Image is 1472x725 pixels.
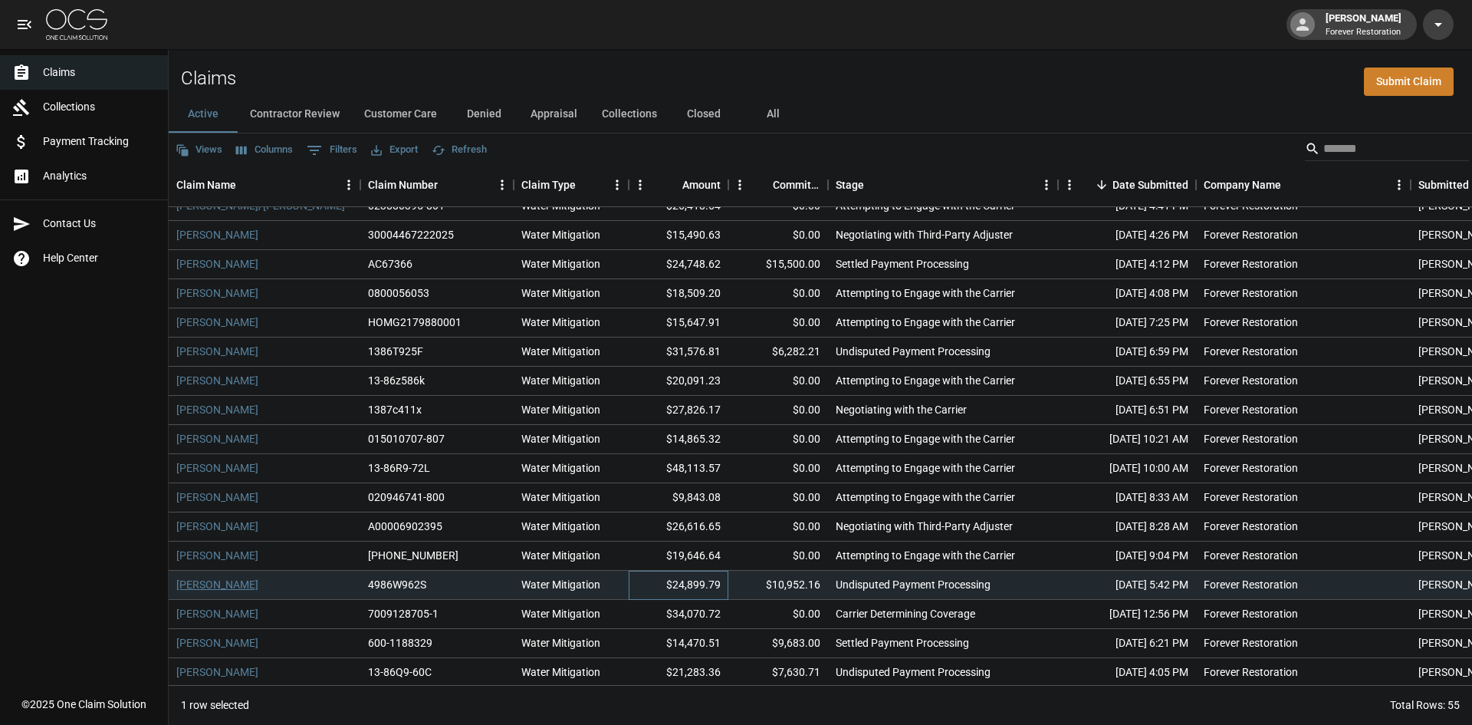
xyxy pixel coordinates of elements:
[1204,489,1298,505] div: Forever Restoration
[368,519,442,534] div: A00006902395
[1281,174,1303,196] button: Sort
[629,629,728,658] div: $14,470.51
[9,9,40,40] button: open drawer
[1058,454,1196,483] div: [DATE] 10:00 AM
[368,606,439,621] div: 7009128705-1
[21,697,146,712] div: © 2025 One Claim Solution
[1204,548,1298,563] div: Forever Restoration
[1058,600,1196,629] div: [DATE] 12:56 PM
[836,606,975,621] div: Carrier Determining Coverage
[1058,629,1196,658] div: [DATE] 6:21 PM
[728,338,828,367] div: $6,282.21
[1204,285,1298,301] div: Forever Restoration
[1058,338,1196,367] div: [DATE] 6:59 PM
[368,285,429,301] div: 0800056053
[521,460,600,476] div: Water Mitigation
[303,138,361,163] button: Show filters
[172,138,226,162] button: Views
[337,173,360,196] button: Menu
[521,635,600,651] div: Water Mitigation
[176,431,258,447] a: [PERSON_NAME]
[728,454,828,483] div: $0.00
[368,402,422,417] div: 1387c411x
[521,548,600,563] div: Water Mitigation
[836,285,1015,301] div: Attempting to Engage with the Carrier
[682,163,721,206] div: Amount
[176,489,258,505] a: [PERSON_NAME]
[368,256,412,272] div: AC67366
[629,454,728,483] div: $48,113.57
[1204,577,1298,592] div: Forever Restoration
[176,548,258,563] a: [PERSON_NAME]
[43,250,156,266] span: Help Center
[1390,697,1460,713] div: Total Rows: 55
[449,96,518,133] button: Denied
[1204,344,1298,359] div: Forever Restoration
[661,174,682,196] button: Sort
[629,221,728,250] div: $15,490.63
[836,519,1013,534] div: Negotiating with Third-Party Adjuster
[728,173,751,196] button: Menu
[1058,308,1196,338] div: [DATE] 7:25 PM
[629,173,652,196] button: Menu
[828,163,1058,206] div: Stage
[176,577,258,592] a: [PERSON_NAME]
[836,577,991,592] div: Undisputed Payment Processing
[629,163,728,206] div: Amount
[836,373,1015,388] div: Attempting to Engage with the Carrier
[521,431,600,447] div: Water Mitigation
[1204,431,1298,447] div: Forever Restoration
[521,606,600,621] div: Water Mitigation
[367,138,422,162] button: Export
[181,697,249,713] div: 1 row selected
[176,664,258,680] a: [PERSON_NAME]
[728,221,828,250] div: $0.00
[590,96,669,133] button: Collections
[169,96,1472,133] div: dynamic tabs
[521,402,600,417] div: Water Mitigation
[728,250,828,279] div: $15,500.00
[518,96,590,133] button: Appraisal
[514,163,629,206] div: Claim Type
[728,542,828,571] div: $0.00
[864,174,886,196] button: Sort
[629,658,728,687] div: $21,283.36
[176,460,258,476] a: [PERSON_NAME]
[368,577,426,592] div: 4986W962S
[368,344,423,359] div: 1386T925F
[728,279,828,308] div: $0.00
[521,577,600,592] div: Water Mitigation
[238,96,352,133] button: Contractor Review
[836,548,1015,563] div: Attempting to Engage with the Carrier
[1204,606,1298,621] div: Forever Restoration
[836,163,864,206] div: Stage
[751,174,773,196] button: Sort
[629,512,728,542] div: $26,616.65
[428,138,491,162] button: Refresh
[181,68,236,90] h2: Claims
[1058,542,1196,571] div: [DATE] 9:04 PM
[1319,11,1408,38] div: [PERSON_NAME]
[1305,137,1469,164] div: Search
[521,285,600,301] div: Water Mitigation
[368,227,454,242] div: 30004467222025
[728,163,828,206] div: Committed Amount
[836,460,1015,476] div: Attempting to Engage with the Carrier
[1112,163,1188,206] div: Date Submitted
[368,315,462,330] div: HOMG2179880001
[368,163,438,206] div: Claim Number
[352,96,449,133] button: Customer Care
[1058,571,1196,600] div: [DATE] 5:42 PM
[728,396,828,425] div: $0.00
[836,227,1013,242] div: Negotiating with Third-Party Adjuster
[836,431,1015,447] div: Attempting to Engage with the Carrier
[169,96,238,133] button: Active
[1204,256,1298,272] div: Forever Restoration
[669,96,738,133] button: Closed
[728,483,828,512] div: $0.00
[43,133,156,150] span: Payment Tracking
[836,315,1015,330] div: Attempting to Engage with the Carrier
[836,489,1015,505] div: Attempting to Engage with the Carrier
[43,64,156,81] span: Claims
[368,664,432,680] div: 13-86Q9-60C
